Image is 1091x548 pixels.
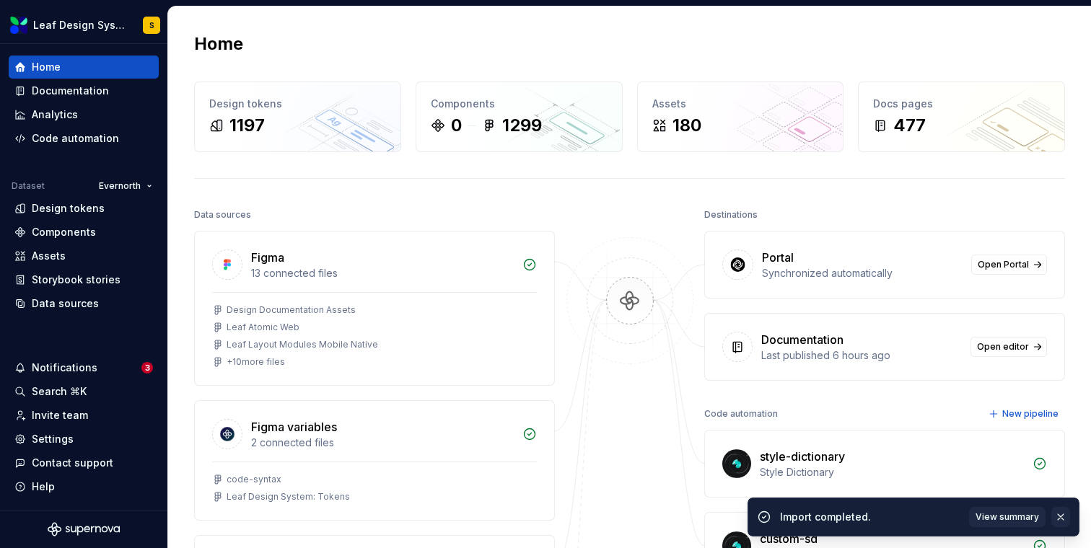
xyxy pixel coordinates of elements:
a: Invite team [9,404,159,427]
a: Figma13 connected filesDesign Documentation AssetsLeaf Atomic WebLeaf Layout Modules Mobile Nativ... [194,231,555,386]
div: Portal [762,249,794,266]
div: Search ⌘K [32,384,87,399]
div: 13 connected files [251,266,514,280]
a: Open Portal [971,255,1047,275]
div: S [149,19,154,31]
button: Evernorth [92,176,159,196]
a: Components01299 [416,81,623,152]
div: Design Documentation Assets [227,304,356,316]
div: Dataset [12,180,45,192]
svg: Supernova Logo [48,522,120,536]
div: Synchronized automatically [762,266,963,280]
div: Components [431,97,608,111]
div: code-syntax [227,474,281,485]
div: Leaf Design System [33,18,126,32]
div: Home [32,60,61,74]
div: Design tokens [32,201,105,216]
button: Contact support [9,451,159,474]
div: Components [32,225,96,239]
span: New pipeline [1002,408,1059,420]
a: Design tokens1197 [194,81,401,152]
div: 2 connected files [251,436,514,450]
div: Documentation [32,84,109,98]
div: Style Dictionary [760,465,1024,479]
div: + 10 more files [227,356,285,368]
a: Assets180 [637,81,844,152]
div: 0 [451,114,462,137]
a: Storybook stories [9,268,159,291]
a: Docs pages477 [858,81,1065,152]
div: Leaf Layout Modules Mobile Native [227,339,378,350]
div: Figma [251,249,284,266]
div: Figma variables [251,418,337,436]
span: View summary [976,511,1039,523]
a: Figma variables2 connected filescode-syntaxLeaf Design System: Tokens [194,400,555,521]
img: 6e787e26-f4c0-4230-8924-624fe4a2d214.png [10,17,27,34]
span: 3 [141,362,153,374]
div: Destinations [704,205,758,225]
div: Assets [32,249,66,263]
div: 180 [672,114,701,137]
div: Design tokens [209,97,386,111]
button: View summary [969,507,1046,527]
div: Contact support [32,456,113,470]
a: Settings [9,428,159,451]
a: Documentation [9,79,159,102]
a: Assets [9,244,159,268]
a: Components [9,221,159,244]
div: Leaf Design System: Tokens [227,491,350,503]
div: Docs pages [873,97,1050,111]
div: Invite team [32,408,88,423]
div: style-dictionary [760,448,845,465]
div: Code automation [704,404,778,424]
button: Notifications3 [9,356,159,379]
div: 477 [893,114,926,137]
div: Storybook stories [32,273,121,287]
a: Open editor [970,337,1047,357]
div: 1197 [229,114,265,137]
a: Data sources [9,292,159,315]
button: Search ⌘K [9,380,159,403]
button: Leaf Design SystemS [3,9,165,40]
div: Code automation [32,131,119,146]
h2: Home [194,32,243,56]
button: New pipeline [984,404,1065,424]
div: Notifications [32,361,97,375]
button: Help [9,475,159,498]
div: 1299 [502,114,542,137]
div: Data sources [194,205,251,225]
div: Import completed. [780,510,960,524]
div: Settings [32,432,74,446]
div: Analytics [32,107,78,122]
span: Open editor [977,341,1029,353]
div: Last published 6 hours ago [761,348,962,363]
span: Open Portal [978,259,1029,270]
div: Leaf Atomic Web [227,322,299,333]
a: Design tokens [9,197,159,220]
div: Assets [652,97,829,111]
a: Analytics [9,103,159,126]
div: Help [32,479,55,494]
div: Documentation [761,331,844,348]
a: Home [9,56,159,79]
div: Data sources [32,296,99,311]
a: Code automation [9,127,159,150]
span: Evernorth [99,180,141,192]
